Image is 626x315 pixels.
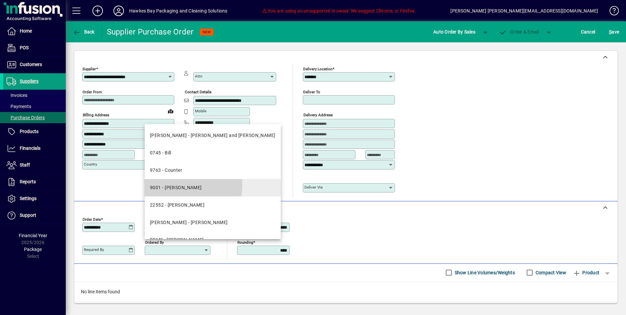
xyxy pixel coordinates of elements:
span: Product [573,267,599,278]
label: Show Line Volumes/Weights [453,269,515,276]
a: Customers [3,56,66,73]
mat-label: Required by [84,247,104,252]
span: NEW [203,30,211,34]
label: Compact View [534,269,566,276]
mat-label: Order from [83,90,102,94]
mat-option: MANDY - Mandy Wilson [145,214,281,231]
mat-label: Deliver via [304,185,323,190]
button: Profile [108,5,129,17]
span: Back [73,29,95,34]
div: No line items found [74,282,617,302]
a: Purchase Orders [3,112,66,123]
span: Auto Order By Sales [433,27,475,37]
span: Package [24,247,42,252]
button: Save [607,26,621,38]
div: Hawkes Bay Packaging and Cleaning Solutions [129,6,228,16]
a: Financials [3,140,66,157]
mat-label: Attn [195,74,202,79]
button: Auto Order By Sales [430,26,479,38]
mat-label: Mobile [195,109,206,113]
span: Settings [20,196,36,201]
div: 0745 - Bill [150,149,171,156]
a: Invoices [3,90,66,101]
button: Add [87,5,108,17]
div: [PERSON_NAME] [PERSON_NAME][EMAIL_ADDRESS][DOMAIN_NAME] [450,6,598,16]
a: Payments [3,101,66,112]
span: Suppliers [20,79,38,84]
a: View on map [165,106,176,116]
a: Settings [3,191,66,207]
mat-label: Order date [83,217,101,221]
span: POS [20,45,29,50]
span: Home [20,28,32,34]
a: POS [3,40,66,56]
div: [PERSON_NAME] - [PERSON_NAME] and [PERSON_NAME] [150,132,276,139]
span: Purchase Orders [7,115,45,120]
mat-option: 0745 - Bill [145,144,281,162]
span: Invoices [7,93,27,98]
div: 9763 - Counter [150,167,182,174]
mat-label: Rounding [237,240,253,244]
span: Cancel [581,27,595,37]
span: Financial Year [19,233,47,238]
span: Payments [7,104,31,109]
span: Staff [20,162,30,168]
span: You are using an unsupported browser. We suggest Chrome, or Firefox. [262,8,416,13]
app-page-header-button: Back [66,26,102,38]
span: ave [609,27,619,37]
button: Product [569,267,603,279]
mat-option: 9763 - Counter [145,162,281,179]
span: Support [20,213,36,218]
mat-label: Ordered by [145,240,164,244]
span: S [609,29,612,34]
mat-label: Country [84,162,97,167]
button: Order & Email [496,26,542,38]
mat-label: Deliver To [303,90,320,94]
div: [PERSON_NAME] - [PERSON_NAME] [150,219,228,226]
a: Reports [3,174,66,190]
div: 9001 - [PERSON_NAME] [150,184,202,191]
a: Knowledge Base [605,1,618,23]
span: Products [20,129,38,134]
mat-option: 22552 - Lyndsay [145,196,281,214]
span: Financials [20,146,40,151]
span: Order & Email [499,29,539,34]
mat-option: BDM3 - Michelle Fernandes [145,231,281,249]
a: Home [3,23,66,39]
button: Cancel [579,26,597,38]
a: Support [3,207,66,224]
button: Back [71,26,96,38]
a: Products [3,124,66,140]
mat-label: Delivery Location [303,67,332,71]
div: BDM3 - [PERSON_NAME] [150,236,204,243]
div: 22552 - [PERSON_NAME] [150,202,205,209]
a: Staff [3,157,66,173]
mat-label: Supplier [83,67,96,71]
span: Customers [20,62,42,67]
div: Supplier Purchase Order [107,27,194,37]
mat-option: ANGELA - Angela - Chrisp and Davidson [145,127,281,144]
mat-option: 9001 - Ellen [145,179,281,196]
span: Reports [20,179,36,184]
